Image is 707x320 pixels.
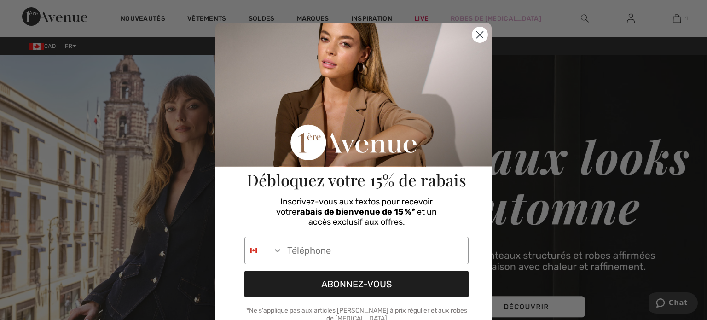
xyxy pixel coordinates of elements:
input: Téléphone [283,237,468,264]
button: Search Countries [245,237,283,264]
span: Débloquez votre 15% de rabais [247,169,466,191]
img: Canada [250,247,257,254]
span: Chat [20,6,39,15]
span: rabais de bienvenue de 15 % [296,207,411,217]
button: ABONNEZ-VOUS [244,271,469,297]
span: Inscrivez-vous aux textos pour recevoir votre * et un accès exclusif aux offres. [276,197,437,227]
button: Close dialog [472,27,488,43]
